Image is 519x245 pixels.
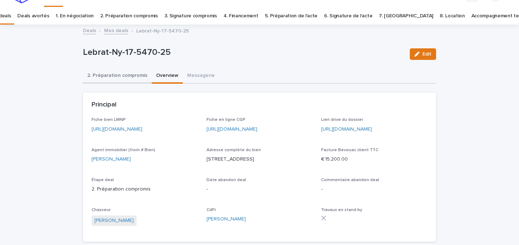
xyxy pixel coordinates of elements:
[324,8,372,25] a: 6. Signature de l'acte
[207,185,313,193] p: -
[92,178,114,182] span: Étape deal
[164,8,217,25] a: 3. Signature compromis
[321,185,427,193] p: -
[321,118,363,122] span: Lien drive du dossier
[92,118,126,122] span: Fiche bien LMNP
[410,48,436,60] button: Edit
[207,148,261,152] span: Adresse complète du bien
[92,208,111,212] span: Chasseur
[207,208,216,212] span: CdPi
[92,101,116,109] h2: Principal
[83,47,404,58] p: Lebrat-Ny-17-5470-25
[207,178,246,182] span: Date abandon deal
[207,215,246,223] a: [PERSON_NAME]
[321,156,427,163] p: € 15,200.00
[207,156,313,163] p: [STREET_ADDRESS]
[83,69,152,84] button: 2. Préparation compromis
[92,148,155,152] span: Agent immobilier (from # Bien)
[92,156,131,163] a: [PERSON_NAME]
[207,127,257,132] a: [URL][DOMAIN_NAME]
[223,8,258,25] a: 4. Financement
[100,8,158,25] a: 2. Préparation compromis
[104,26,128,34] a: Mes deals
[321,178,379,182] span: Commentaire abandon deal
[92,127,142,132] a: [URL][DOMAIN_NAME]
[136,26,189,34] p: Lebrat-Ny-17-5470-25
[94,217,134,224] a: [PERSON_NAME]
[56,8,94,25] a: 1. En négociation
[265,8,318,25] a: 5. Préparation de l'acte
[152,69,183,84] button: Overview
[321,208,362,212] span: Travaux en stand-by
[379,8,433,25] a: 7. [GEOGRAPHIC_DATA]
[440,8,465,25] a: 8. Location
[321,148,378,152] span: Facture Bevouac client TTC
[207,118,245,122] span: Fiche en ligne CGP
[17,8,49,25] a: Deals avortés
[422,52,431,57] span: Edit
[92,185,198,193] p: 2. Préparation compromis
[83,26,96,34] a: Deals
[321,127,372,132] a: [URL][DOMAIN_NAME]
[183,69,219,84] button: Messagerie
